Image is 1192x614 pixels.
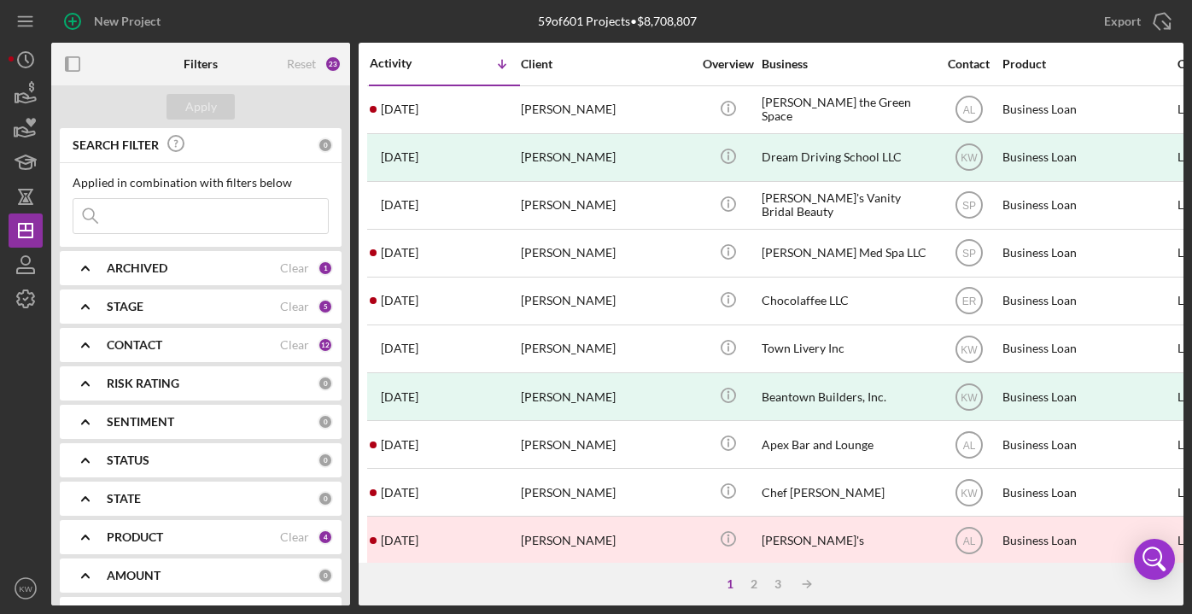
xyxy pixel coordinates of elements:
div: 3 [766,577,790,591]
div: [PERSON_NAME]'s [762,518,932,563]
div: 59 of 601 Projects • $8,708,807 [538,15,697,28]
div: Business Loan [1002,87,1173,132]
div: 12 [318,337,333,353]
div: Business Loan [1002,135,1173,180]
b: AMOUNT [107,569,161,582]
button: KW [9,571,43,605]
b: CONTACT [107,338,162,352]
div: 0 [318,137,333,153]
div: [PERSON_NAME] [521,135,692,180]
b: PRODUCT [107,530,163,544]
b: SEARCH FILTER [73,138,159,152]
div: Beantown Builders, Inc. [762,374,932,419]
div: 0 [318,568,333,583]
div: Reset [287,57,316,71]
button: Apply [167,94,235,120]
text: KW [961,343,978,355]
div: Business Loan [1002,326,1173,371]
text: KW [961,391,978,403]
div: [PERSON_NAME] [521,326,692,371]
div: [PERSON_NAME] [521,518,692,563]
div: Chef [PERSON_NAME] [762,470,932,515]
time: 2025-06-17 21:33 [381,342,418,355]
div: [PERSON_NAME]'s Vanity Bridal Beauty [762,183,932,228]
div: 1 [718,577,742,591]
div: 0 [318,491,333,506]
time: 2025-06-08 16:09 [381,534,418,547]
time: 2025-06-13 15:23 [381,390,418,404]
div: [PERSON_NAME] [521,470,692,515]
button: Export [1087,4,1183,38]
b: STATE [107,492,141,506]
div: 0 [318,453,333,468]
b: ARCHIVED [107,261,167,275]
div: Dream Driving School LLC [762,135,932,180]
text: KW [19,584,32,594]
div: 5 [318,299,333,314]
div: Apply [185,94,217,120]
div: [PERSON_NAME] [521,231,692,276]
div: Open Intercom Messenger [1134,539,1175,580]
b: Filters [184,57,218,71]
div: 1 [318,260,333,276]
text: ER [961,295,976,307]
div: Business Loan [1002,231,1173,276]
div: Product [1002,57,1173,71]
div: Activity [370,56,445,70]
text: AL [962,104,975,116]
button: New Project [51,4,178,38]
div: [PERSON_NAME] [521,87,692,132]
div: [PERSON_NAME] the Green Space [762,87,932,132]
time: 2025-06-09 14:34 [381,438,418,452]
div: Clear [280,261,309,275]
div: New Project [94,4,161,38]
text: AL [962,535,975,547]
text: KW [961,152,978,164]
div: 23 [324,56,342,73]
div: 2 [742,577,766,591]
div: 0 [318,376,333,391]
time: 2025-06-20 11:17 [381,294,418,307]
div: Chocolaffee LLC [762,278,932,324]
div: Business Loan [1002,518,1173,563]
div: Business Loan [1002,470,1173,515]
div: Clear [280,530,309,544]
div: [PERSON_NAME] [521,278,692,324]
time: 2025-06-09 00:54 [381,486,418,500]
div: Overview [696,57,760,71]
div: Applied in combination with filters below [73,176,329,190]
time: 2025-06-20 14:32 [381,246,418,260]
b: STAGE [107,300,143,313]
div: Clear [280,338,309,352]
div: Client [521,57,692,71]
div: Export [1104,4,1141,38]
div: Business [762,57,932,71]
div: [PERSON_NAME] [521,183,692,228]
text: AL [962,439,975,451]
div: Business Loan [1002,422,1173,467]
div: [PERSON_NAME] [521,374,692,419]
div: [PERSON_NAME] Med Spa LLC [762,231,932,276]
div: Business Loan [1002,374,1173,419]
text: SP [961,248,975,260]
time: 2025-06-25 14:58 [381,198,418,212]
text: KW [961,487,978,499]
time: 2025-06-25 15:31 [381,150,418,164]
text: SP [961,200,975,212]
div: Apex Bar and Lounge [762,422,932,467]
b: RISK RATING [107,377,179,390]
div: Clear [280,300,309,313]
div: Business Loan [1002,183,1173,228]
div: Town Livery Inc [762,326,932,371]
b: STATUS [107,453,149,467]
b: SENTIMENT [107,415,174,429]
div: Business Loan [1002,278,1173,324]
div: Contact [937,57,1001,71]
div: 4 [318,529,333,545]
div: 0 [318,414,333,430]
div: [PERSON_NAME] [521,422,692,467]
time: 2025-06-28 18:43 [381,102,418,116]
